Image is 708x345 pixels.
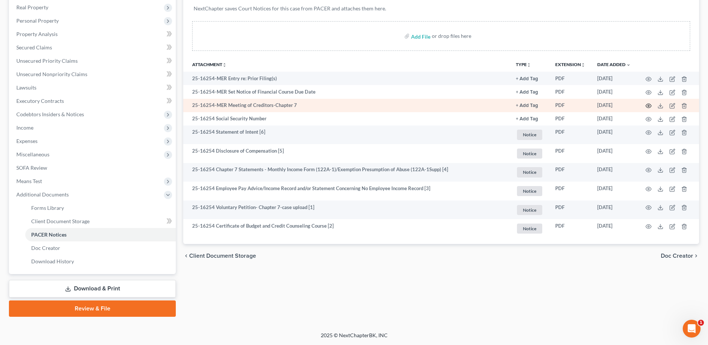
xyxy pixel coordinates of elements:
[693,253,699,259] i: chevron_right
[10,81,176,94] a: Lawsuits
[591,163,637,182] td: [DATE]
[549,72,591,85] td: PDF
[517,224,542,234] span: Notice
[16,151,49,157] span: Miscellaneous
[31,205,64,211] span: Forms Library
[516,88,543,95] a: + Add Tag
[516,204,543,216] a: Notice
[9,280,176,297] a: Download & Print
[516,75,543,82] a: + Add Tag
[183,72,510,85] td: 25-16254-MER Entry re: Prior Filing(s)
[591,72,637,85] td: [DATE]
[10,161,176,175] a: SOFA Review
[16,71,87,77] span: Unsecured Nonpriority Claims
[142,332,566,345] div: 2025 © NextChapterBK, INC
[549,112,591,126] td: PDF
[549,201,591,219] td: PDF
[189,253,256,259] span: Client Document Storage
[549,182,591,201] td: PDF
[517,167,542,177] span: Notice
[183,99,510,112] td: 25-16254-MER Meeting of Creditors-Chapter 7
[516,117,538,121] button: + Add Tag
[516,147,543,160] a: Notice
[183,85,510,98] td: 25-16254-MER Set Notice of Financial Course Due Date
[16,165,47,171] span: SOFA Review
[183,144,510,163] td: 25-16254 Disclosure of Compensation [5]
[16,58,78,64] span: Unsecured Priority Claims
[591,99,637,112] td: [DATE]
[183,201,510,219] td: 25-16254 Voluntary Petition- Chapter 7-case upload [1]
[31,258,74,264] span: Download History
[591,144,637,163] td: [DATE]
[16,111,84,117] span: Codebtors Insiders & Notices
[31,245,60,251] span: Doc Creator
[549,163,591,182] td: PDF
[183,163,510,182] td: 25-16254 Chapter 7 Statements - Monthly Income Form (122A-1)/Exemption Presumption of Abuse (122A...
[25,228,176,241] a: PACER Notices
[9,300,176,317] a: Review & File
[555,62,585,67] a: Extensionunfold_more
[31,231,67,238] span: PACER Notices
[183,182,510,201] td: 25-16254 Employee Pay Advice/Income Record and/or Statement Concerning No Employee Income Record [3]
[10,27,176,41] a: Property Analysis
[597,62,631,67] a: Date Added expand_more
[25,255,176,268] a: Download History
[183,112,510,126] td: 25-16254 Social Security Number
[549,144,591,163] td: PDF
[591,126,637,144] td: [DATE]
[517,205,542,215] span: Notice
[591,182,637,201] td: [DATE]
[549,219,591,238] td: PDF
[626,63,631,67] i: expand_more
[10,68,176,81] a: Unsecured Nonpriority Claims
[16,124,33,131] span: Income
[432,32,471,40] div: or drop files here
[549,126,591,144] td: PDF
[25,241,176,255] a: Doc Creator
[16,17,59,24] span: Personal Property
[516,77,538,81] button: + Add Tag
[661,253,693,259] span: Doc Creator
[516,115,543,122] a: + Add Tag
[527,63,531,67] i: unfold_more
[192,62,227,67] a: Attachmentunfold_more
[581,63,585,67] i: unfold_more
[516,103,538,108] button: + Add Tag
[683,320,701,338] iframe: Intercom live chat
[16,84,36,91] span: Lawsuits
[516,102,543,109] a: + Add Tag
[516,222,543,235] a: Notice
[698,320,704,326] span: 1
[16,191,69,198] span: Additional Documents
[194,5,689,12] p: NextChapter saves Court Notices for this case from PACER and attaches them here.
[516,128,543,141] a: Notice
[16,178,42,184] span: Means Test
[183,126,510,144] td: 25-16254 Statement of Intent [6]
[661,253,699,259] button: Doc Creator chevron_right
[517,149,542,159] span: Notice
[516,166,543,178] a: Notice
[31,218,90,224] span: Client Document Storage
[516,185,543,197] a: Notice
[183,253,189,259] i: chevron_left
[591,219,637,238] td: [DATE]
[25,201,176,215] a: Forms Library
[16,31,58,37] span: Property Analysis
[16,98,64,104] span: Executory Contracts
[10,54,176,68] a: Unsecured Priority Claims
[25,215,176,228] a: Client Document Storage
[183,253,256,259] button: chevron_left Client Document Storage
[517,130,542,140] span: Notice
[517,186,542,196] span: Notice
[10,94,176,108] a: Executory Contracts
[516,90,538,95] button: + Add Tag
[10,41,176,54] a: Secured Claims
[183,219,510,238] td: 25-16254 Certificate of Budget and Credit Counseling Course [2]
[549,85,591,98] td: PDF
[222,63,227,67] i: unfold_more
[591,85,637,98] td: [DATE]
[516,62,531,67] button: TYPEunfold_more
[16,138,38,144] span: Expenses
[591,112,637,126] td: [DATE]
[16,4,48,10] span: Real Property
